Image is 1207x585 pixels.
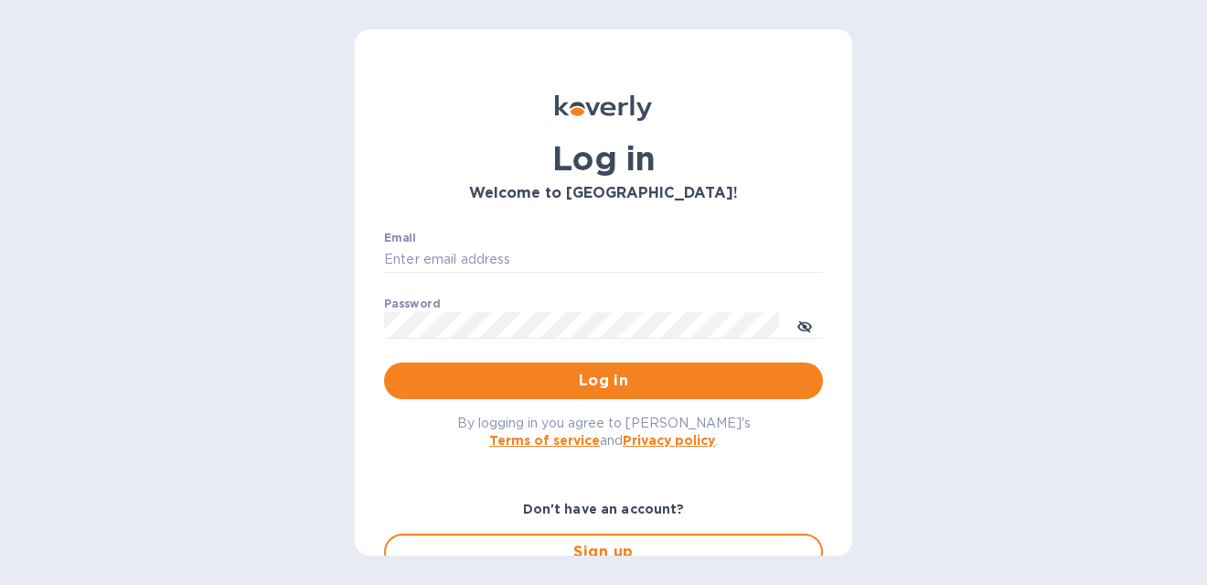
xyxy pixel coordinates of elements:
[489,433,600,448] a: Terms of service
[523,502,685,516] b: Don't have an account?
[384,534,823,570] button: Sign up
[786,307,823,343] button: toggle password visibility
[384,246,823,274] input: Enter email address
[384,363,823,399] button: Log in
[555,95,652,121] img: Koverly
[384,298,440,309] label: Password
[401,541,806,563] span: Sign up
[623,433,715,448] a: Privacy policy
[384,233,416,244] label: Email
[384,139,823,178] h1: Log in
[384,185,823,202] h3: Welcome to [GEOGRAPHIC_DATA]!
[457,416,751,448] span: By logging in you agree to [PERSON_NAME]'s and .
[399,370,808,392] span: Log in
